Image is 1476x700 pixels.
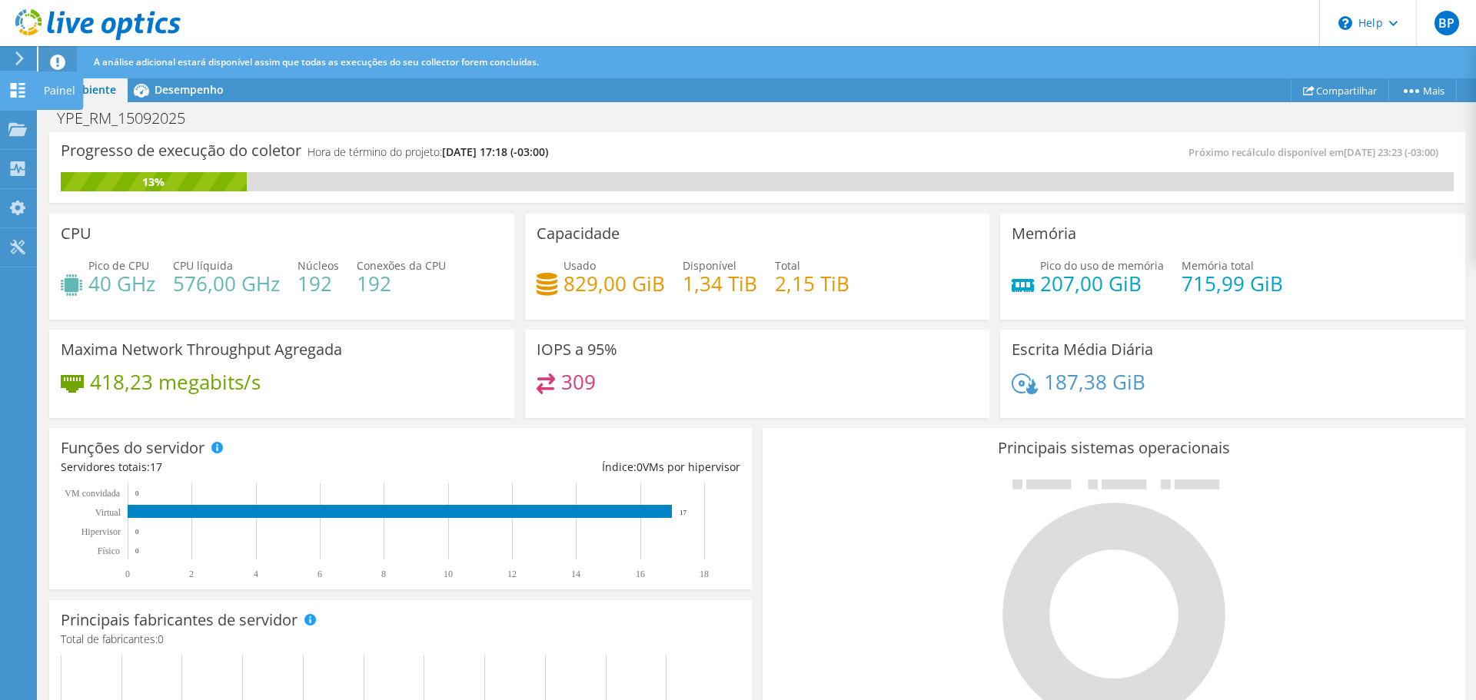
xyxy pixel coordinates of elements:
[1344,145,1438,159] span: [DATE] 23:23 (-03:00)
[135,489,139,497] text: 0
[1182,258,1254,273] span: Memória total
[61,440,204,456] h3: Funções do servidor
[1338,16,1352,30] svg: \n
[1291,78,1389,102] a: Compartilhar
[135,547,139,555] text: 0
[61,612,298,629] h3: Principais fabricantes de servidor
[1040,275,1164,292] h4: 207,00 GiB
[61,174,247,191] div: 13%
[1044,373,1145,390] h4: 187,38 GiB
[444,569,453,579] text: 10
[98,546,120,556] tspan: Físico
[571,569,580,579] text: 14
[401,459,740,476] div: Índice: VMs por hipervisor
[563,258,596,273] span: Usado
[189,569,194,579] text: 2
[125,569,130,579] text: 0
[158,632,164,646] span: 0
[442,144,548,159] span: [DATE] 17:18 (-03:00)
[775,258,800,273] span: Total
[317,569,322,579] text: 6
[683,275,757,292] h4: 1,34 TiB
[680,509,687,516] text: 17
[537,341,617,358] h3: IOPS a 95%
[298,258,339,273] span: Núcleos
[381,569,386,579] text: 8
[1434,11,1459,35] span: BP
[357,275,446,292] h4: 192
[150,459,162,474] span: 17
[637,459,643,474] span: 0
[61,459,401,476] div: Servidores totais:
[81,526,121,537] text: Hipervisor
[1182,275,1283,292] h4: 715,99 GiB
[50,110,209,127] h1: YPE_RM_15092025
[173,258,233,273] span: CPU líquida
[774,440,1454,456] h3: Principais sistemas operacionais
[173,275,280,292] h4: 576,00 GHz
[95,507,121,518] text: Virtual
[65,488,120,499] text: VM convidada
[254,569,258,579] text: 4
[561,373,596,390] h4: 309
[775,275,849,292] h4: 2,15 TiB
[1012,341,1153,358] h3: Escrita Média Diária
[683,258,736,273] span: Disponível
[155,82,224,97] span: Desempenho
[61,341,342,358] h3: Maxima Network Throughput Agregada
[357,258,446,273] span: Conexões da CPU
[61,631,740,648] h4: Total de fabricantes:
[307,144,548,161] h4: Hora de término do projeto:
[636,569,645,579] text: 16
[700,569,709,579] text: 18
[1188,145,1446,159] span: Próximo recálculo disponível em
[36,71,83,110] div: Painel
[1012,225,1076,242] h3: Memória
[88,275,155,292] h4: 40 GHz
[563,275,665,292] h4: 829,00 GiB
[88,258,149,273] span: Pico de CPU
[61,225,91,242] h3: CPU
[507,569,517,579] text: 12
[65,82,116,97] span: Ambiente
[94,55,539,68] span: A análise adicional estará disponível assim que todas as execuções do seu collector forem concluí...
[298,275,339,292] h4: 192
[1040,258,1164,273] span: Pico do uso de memória
[135,528,139,536] text: 0
[1388,78,1457,102] a: Mais
[90,373,261,390] h4: 418,23 megabits/s
[537,225,620,242] h3: Capacidade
